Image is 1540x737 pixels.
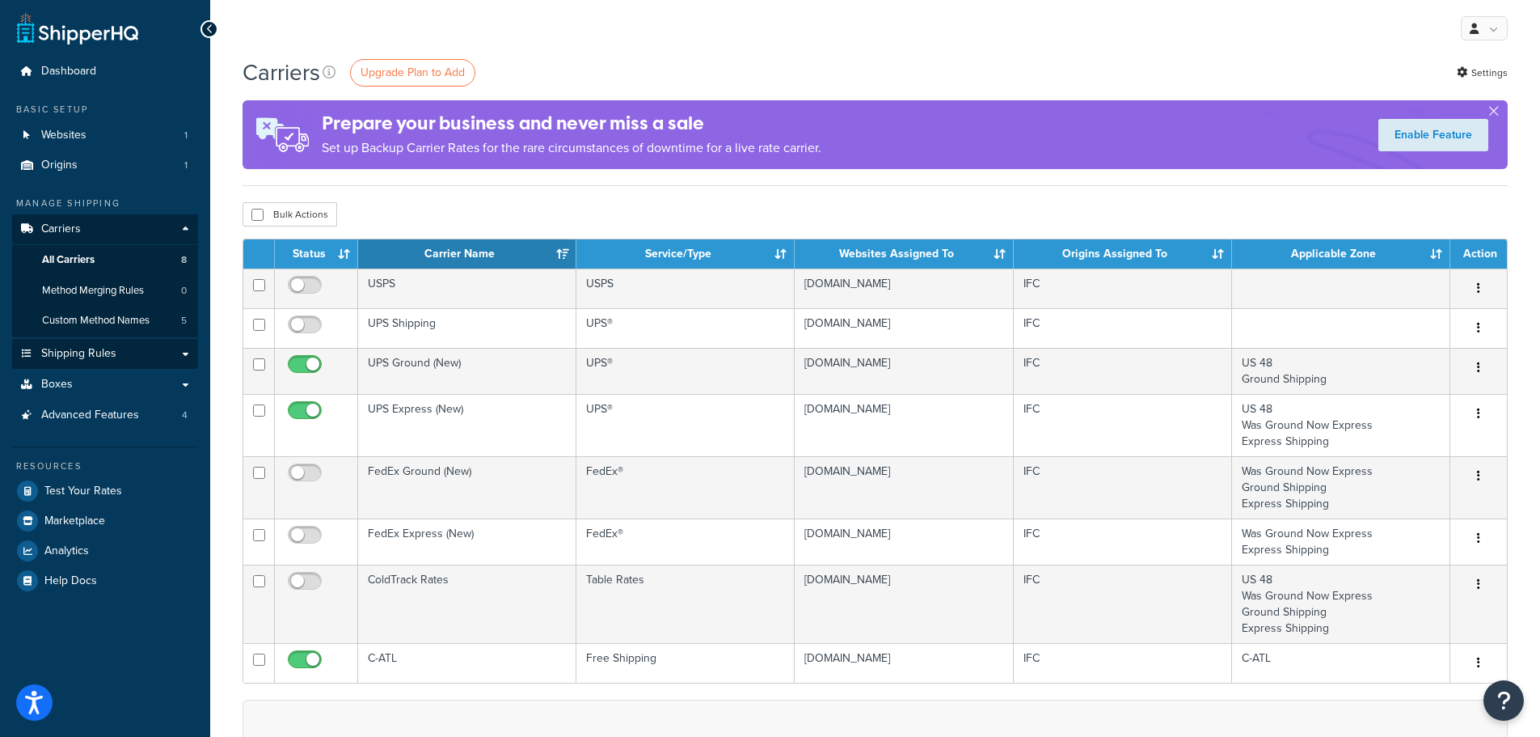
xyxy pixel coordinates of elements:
td: US 48 Was Ground Now Express Express Shipping [1232,394,1450,456]
td: C-ATL [358,643,576,683]
td: UPS Express (New) [358,394,576,456]
img: ad-rules-rateshop-fe6ec290ccb7230408bd80ed9643f0289d75e0ffd9eb532fc0e269fcd187b520.png [243,100,322,169]
td: [DOMAIN_NAME] [795,308,1013,348]
div: Resources [12,460,198,473]
td: FedEx® [576,456,795,519]
span: Carriers [41,222,81,236]
a: Websites 1 [12,121,198,150]
td: USPS [576,269,795,308]
a: ShipperHQ Home [17,12,138,44]
a: Marketplace [12,506,198,536]
a: Dashboard [12,57,198,87]
td: IFC [1014,394,1232,456]
button: Bulk Actions [243,202,337,227]
td: UPS Shipping [358,308,576,348]
td: IFC [1014,643,1232,683]
th: Carrier Name: activate to sort column ascending [358,239,576,269]
a: Shipping Rules [12,339,198,369]
div: Manage Shipping [12,197,198,210]
span: Dashboard [41,65,96,78]
li: Websites [12,121,198,150]
td: [DOMAIN_NAME] [795,394,1013,456]
span: Websites [41,129,86,142]
button: Open Resource Center [1483,680,1524,721]
td: [DOMAIN_NAME] [795,348,1013,394]
td: IFC [1014,348,1232,394]
span: 0 [181,284,187,298]
th: Origins Assigned To: activate to sort column ascending [1014,239,1232,269]
th: Service/Type: activate to sort column ascending [576,239,795,269]
a: Custom Method Names 5 [12,306,198,336]
a: Test Your Rates [12,477,198,506]
td: UPS® [576,348,795,394]
a: Help Docs [12,566,198,595]
span: Test Your Rates [44,485,122,498]
td: FedEx® [576,519,795,565]
th: Applicable Zone: activate to sort column ascending [1232,239,1450,269]
span: Advanced Features [41,409,139,422]
a: Carriers [12,214,198,244]
span: Custom Method Names [42,314,150,328]
a: All Carriers 8 [12,245,198,275]
a: Boxes [12,370,198,400]
td: IFC [1014,565,1232,643]
li: Carriers [12,214,198,337]
span: 8 [181,253,187,267]
span: 5 [181,314,187,328]
td: UPS Ground (New) [358,348,576,394]
h1: Carriers [243,57,320,88]
td: [DOMAIN_NAME] [795,456,1013,519]
td: US 48 Ground Shipping [1232,348,1450,394]
th: Status: activate to sort column ascending [275,239,358,269]
td: IFC [1014,519,1232,565]
span: Marketplace [44,515,105,528]
span: All Carriers [42,253,95,267]
td: [DOMAIN_NAME] [795,643,1013,683]
span: Method Merging Rules [42,284,144,298]
span: Boxes [41,378,73,392]
li: Origins [12,150,198,180]
td: [DOMAIN_NAME] [795,565,1013,643]
span: 4 [182,409,188,422]
td: Free Shipping [576,643,795,683]
td: USPS [358,269,576,308]
th: Websites Assigned To: activate to sort column ascending [795,239,1013,269]
a: Enable Feature [1378,119,1488,151]
li: Advanced Features [12,400,198,430]
td: FedEx Express (New) [358,519,576,565]
li: All Carriers [12,245,198,275]
td: [DOMAIN_NAME] [795,519,1013,565]
td: UPS® [576,394,795,456]
td: Was Ground Now Express Ground Shipping Express Shipping [1232,456,1450,519]
td: US 48 Was Ground Now Express Ground Shipping Express Shipping [1232,565,1450,643]
span: Origins [41,159,78,172]
td: UPS® [576,308,795,348]
a: Settings [1457,61,1508,84]
a: Method Merging Rules 0 [12,276,198,306]
h4: Prepare your business and never miss a sale [322,110,821,137]
span: Shipping Rules [41,347,116,361]
td: ColdTrack Rates [358,565,576,643]
td: Table Rates [576,565,795,643]
li: Method Merging Rules [12,276,198,306]
span: 1 [184,159,188,172]
td: Was Ground Now Express Express Shipping [1232,519,1450,565]
a: Analytics [12,536,198,565]
th: Action [1450,239,1507,269]
span: Help Docs [44,574,97,588]
td: FedEx Ground (New) [358,456,576,519]
span: 1 [184,129,188,142]
span: Analytics [44,544,89,558]
a: Origins 1 [12,150,198,180]
li: Custom Method Names [12,306,198,336]
td: C-ATL [1232,643,1450,683]
a: Upgrade Plan to Add [350,59,475,87]
td: IFC [1014,308,1232,348]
